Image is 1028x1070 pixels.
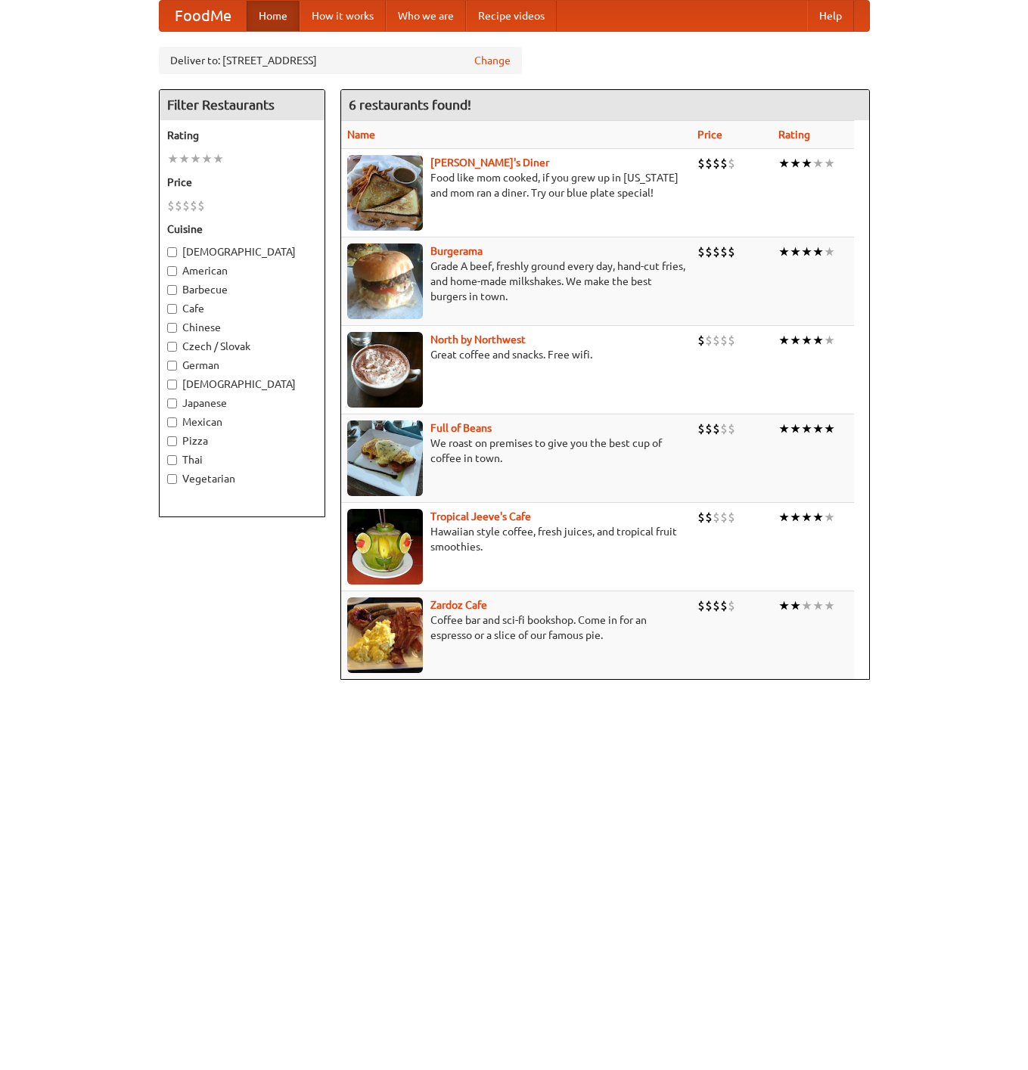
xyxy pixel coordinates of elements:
[167,285,177,295] input: Barbecue
[167,263,317,278] label: American
[728,509,735,526] li: $
[801,332,812,349] li: ★
[807,1,854,31] a: Help
[300,1,386,31] a: How it works
[697,509,705,526] li: $
[466,1,557,31] a: Recipe videos
[167,301,317,316] label: Cafe
[167,452,317,467] label: Thai
[778,597,790,614] li: ★
[167,399,177,408] input: Japanese
[347,613,685,643] p: Coffee bar and sci-fi bookshop. Come in for an espresso or a slice of our famous pie.
[167,150,179,167] li: ★
[812,509,824,526] li: ★
[159,47,522,74] div: Deliver to: [STREET_ADDRESS]
[347,436,685,466] p: We roast on premises to give you the best cup of coffee in town.
[347,347,685,362] p: Great coffee and snacks. Free wifi.
[720,420,728,437] li: $
[713,420,720,437] li: $
[713,155,720,172] li: $
[790,509,801,526] li: ★
[347,420,423,496] img: beans.jpg
[430,245,483,257] a: Burgerama
[386,1,466,31] a: Who we are
[801,509,812,526] li: ★
[812,597,824,614] li: ★
[790,420,801,437] li: ★
[182,197,190,214] li: $
[347,170,685,200] p: Food like mom cooked, if you grew up in [US_STATE] and mom ran a diner. Try our blue plate special!
[430,157,549,169] b: [PERSON_NAME]'s Diner
[728,243,735,260] li: $
[190,197,197,214] li: $
[247,1,300,31] a: Home
[201,150,213,167] li: ★
[167,128,317,143] h5: Rating
[190,150,201,167] li: ★
[167,436,177,446] input: Pizza
[697,129,722,141] a: Price
[778,332,790,349] li: ★
[167,377,317,392] label: [DEMOGRAPHIC_DATA]
[167,433,317,448] label: Pizza
[179,150,190,167] li: ★
[167,417,177,427] input: Mexican
[430,510,531,523] a: Tropical Jeeve's Cafe
[347,129,375,141] a: Name
[167,471,317,486] label: Vegetarian
[705,597,713,614] li: $
[167,320,317,335] label: Chinese
[167,339,317,354] label: Czech / Slovak
[713,243,720,260] li: $
[790,332,801,349] li: ★
[347,259,685,304] p: Grade A beef, freshly ground every day, hand-cut fries, and home-made milkshakes. We make the bes...
[167,323,177,333] input: Chinese
[812,155,824,172] li: ★
[705,509,713,526] li: $
[790,597,801,614] li: ★
[167,395,317,411] label: Japanese
[801,420,812,437] li: ★
[347,243,423,319] img: burgerama.jpg
[778,420,790,437] li: ★
[778,509,790,526] li: ★
[167,455,177,465] input: Thai
[167,304,177,314] input: Cafe
[824,420,835,437] li: ★
[160,90,325,120] h4: Filter Restaurants
[801,597,812,614] li: ★
[167,380,177,389] input: [DEMOGRAPHIC_DATA]
[812,243,824,260] li: ★
[167,361,177,371] input: German
[167,247,177,257] input: [DEMOGRAPHIC_DATA]
[175,197,182,214] li: $
[697,155,705,172] li: $
[430,333,526,346] b: North by Northwest
[720,509,728,526] li: $
[347,509,423,585] img: jeeves.jpg
[167,244,317,259] label: [DEMOGRAPHIC_DATA]
[430,599,487,611] a: Zardoz Cafe
[213,150,224,167] li: ★
[720,243,728,260] li: $
[778,243,790,260] li: ★
[801,155,812,172] li: ★
[824,597,835,614] li: ★
[167,266,177,276] input: American
[697,420,705,437] li: $
[474,53,511,68] a: Change
[778,129,810,141] a: Rating
[720,155,728,172] li: $
[705,332,713,349] li: $
[167,197,175,214] li: $
[167,222,317,237] h5: Cuisine
[160,1,247,31] a: FoodMe
[167,175,317,190] h5: Price
[720,332,728,349] li: $
[347,524,685,554] p: Hawaiian style coffee, fresh juices, and tropical fruit smoothies.
[728,420,735,437] li: $
[790,155,801,172] li: ★
[347,597,423,673] img: zardoz.jpg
